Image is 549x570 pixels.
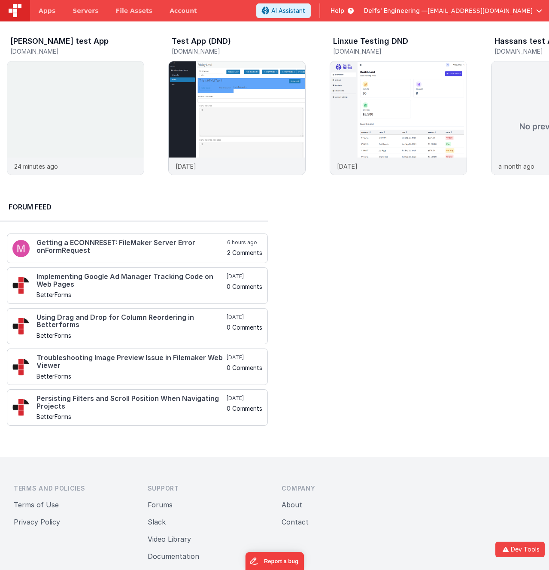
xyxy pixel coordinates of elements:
[227,283,262,290] h5: 0 Comments
[333,48,467,55] h5: [DOMAIN_NAME]
[148,518,166,526] a: Slack
[36,413,225,420] h5: BetterForms
[148,517,166,527] button: Slack
[148,484,268,493] h3: Support
[227,249,262,256] h5: 2 Comments
[172,48,306,55] h5: [DOMAIN_NAME]
[36,332,225,339] h5: BetterForms
[39,6,55,15] span: Apps
[364,6,428,15] span: Delfs' Engineering —
[9,202,259,212] h2: Forum Feed
[12,318,30,335] img: 295_2.png
[116,6,153,15] span: File Assets
[14,484,134,493] h3: Terms and Policies
[337,162,358,171] p: [DATE]
[256,3,311,18] button: AI Assistant
[176,162,196,171] p: [DATE]
[36,395,225,410] h4: Persisting Filters and Scroll Position When Navigating Projects
[227,364,262,371] h5: 0 Comments
[36,291,225,298] h5: BetterForms
[10,37,109,45] h3: [PERSON_NAME] test App
[36,273,225,288] h4: Implementing Google Ad Manager Tracking Code on Web Pages
[172,37,231,45] h3: Test App (DND)
[36,314,225,329] h4: Using Drag and Drop for Column Reordering in Betterforms
[36,373,225,379] h5: BetterForms
[14,500,59,509] a: Terms of Use
[36,354,225,369] h4: Troubleshooting Image Preview Issue in Filemaker Web Viewer
[7,267,268,304] a: Implementing Google Ad Manager Tracking Code on Web Pages BetterForms [DATE] 0 Comments
[364,6,542,15] button: Delfs' Engineering — [EMAIL_ADDRESS][DOMAIN_NAME]
[227,395,262,402] h5: [DATE]
[12,277,30,294] img: 295_2.png
[7,349,268,385] a: Troubleshooting Image Preview Issue in Filemaker Web Viewer BetterForms [DATE] 0 Comments
[12,240,30,257] img: 100.png
[7,233,268,263] a: Getting a ECONNRESET: FileMaker Server Error onFormRequest 6 hours ago 2 Comments
[36,239,225,254] h4: Getting a ECONNRESET: FileMaker Server Error onFormRequest
[12,399,30,416] img: 295_2.png
[498,162,534,171] p: a month ago
[148,500,173,510] button: Forums
[14,518,60,526] a: Privacy Policy
[282,500,302,510] button: About
[282,517,309,527] button: Contact
[282,484,402,493] h3: Company
[271,6,305,15] span: AI Assistant
[148,551,199,561] button: Documentation
[227,405,262,412] h5: 0 Comments
[227,239,262,246] h5: 6 hours ago
[333,37,408,45] h3: Linxue Testing DND
[7,389,268,426] a: Persisting Filters and Scroll Position When Navigating Projects BetterForms [DATE] 0 Comments
[10,48,144,55] h5: [DOMAIN_NAME]
[12,358,30,376] img: 295_2.png
[7,308,268,345] a: Using Drag and Drop for Column Reordering in Betterforms BetterForms [DATE] 0 Comments
[148,534,191,544] button: Video Library
[245,552,304,570] iframe: Marker.io feedback button
[227,354,262,361] h5: [DATE]
[428,6,533,15] span: [EMAIL_ADDRESS][DOMAIN_NAME]
[227,273,262,280] h5: [DATE]
[495,542,545,557] button: Dev Tools
[282,500,302,509] a: About
[73,6,98,15] span: Servers
[227,324,262,330] h5: 0 Comments
[331,6,344,15] span: Help
[227,314,262,321] h5: [DATE]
